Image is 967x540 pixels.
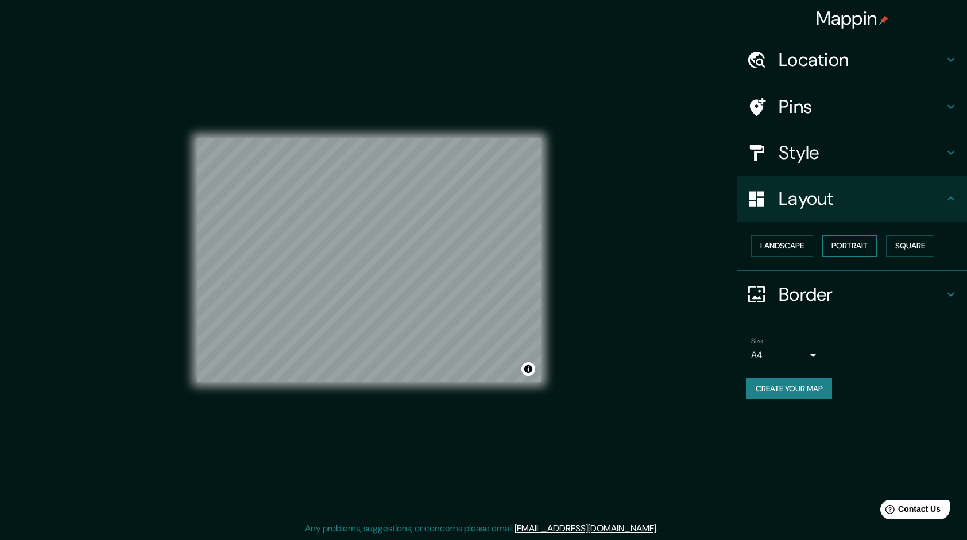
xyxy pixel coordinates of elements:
[779,283,944,306] h4: Border
[658,522,660,535] div: .
[737,84,967,130] div: Pins
[865,495,954,527] iframe: Help widget launcher
[816,7,889,30] h4: Mappin
[751,346,820,364] div: A4
[779,141,944,164] h4: Style
[737,37,967,83] div: Location
[515,522,656,534] a: [EMAIL_ADDRESS][DOMAIN_NAME]
[746,378,832,399] button: Create your map
[660,522,662,535] div: .
[822,235,877,257] button: Portrait
[737,130,967,176] div: Style
[305,522,658,535] p: Any problems, suggestions, or concerns please email .
[779,95,944,118] h4: Pins
[737,176,967,222] div: Layout
[879,15,888,25] img: pin-icon.png
[737,271,967,317] div: Border
[779,48,944,71] h4: Location
[751,336,763,345] label: Size
[521,362,535,376] button: Toggle attribution
[779,187,944,210] h4: Layout
[886,235,934,257] button: Square
[197,138,541,382] canvas: Map
[751,235,813,257] button: Landscape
